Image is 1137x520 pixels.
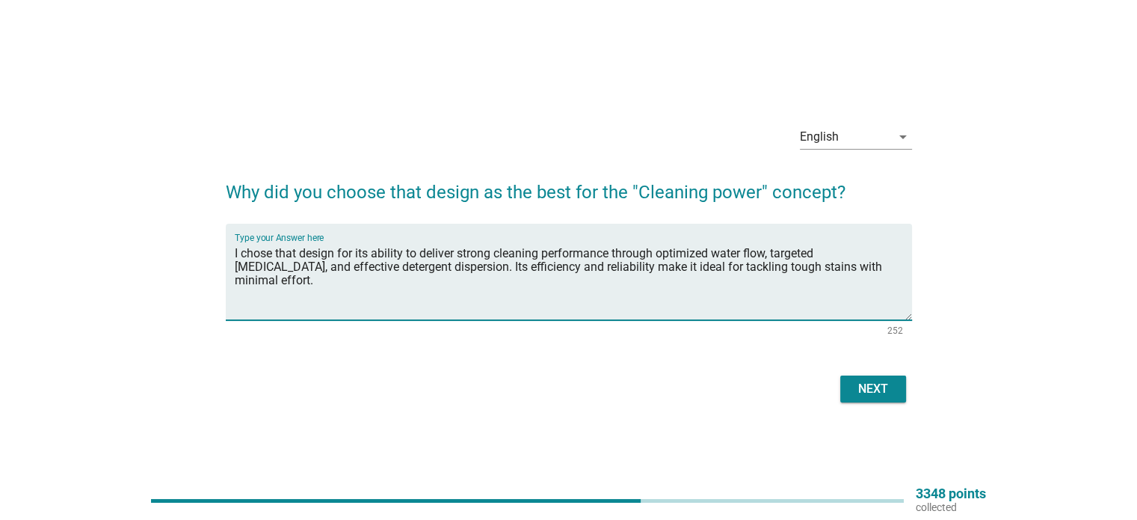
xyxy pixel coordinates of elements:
[887,326,903,335] div: 252
[235,242,912,320] textarea: Type your Answer here
[894,128,912,146] i: arrow_drop_down
[916,487,986,501] p: 3348 points
[800,130,839,144] div: English
[840,376,906,403] button: Next
[852,380,894,398] div: Next
[226,164,912,206] h2: Why did you choose that design as the best for the "Cleaning power" concept?
[916,501,986,514] p: collected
